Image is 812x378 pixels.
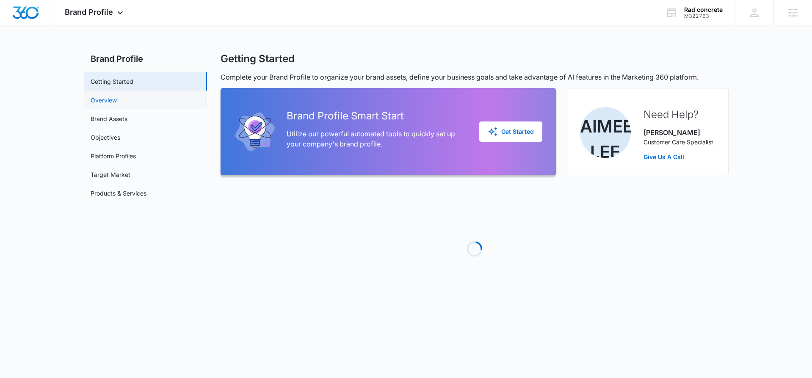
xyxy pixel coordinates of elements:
[644,127,713,138] p: [PERSON_NAME]
[91,77,133,86] a: Getting Started
[65,8,113,17] span: Brand Profile
[644,138,713,146] p: Customer Care Specialist
[91,133,120,142] a: Objectives
[644,107,713,122] h2: Need Help?
[684,6,723,13] div: account name
[91,189,146,198] a: Products & Services
[479,121,542,142] button: Get Started
[221,72,729,82] p: Complete your Brand Profile to organize your brand assets, define your business goals and take ad...
[91,152,136,160] a: Platform Profiles
[91,114,127,123] a: Brand Assets
[287,129,466,149] p: Utilize our powerful automated tools to quickly set up your company's brand profile.
[684,13,723,19] div: account id
[221,52,295,65] h1: Getting Started
[580,107,631,158] img: Aimee Lee
[488,127,534,137] div: Get Started
[91,170,130,179] a: Target Market
[91,96,117,105] a: Overview
[644,152,713,161] a: Give Us A Call
[84,52,207,65] h2: Brand Profile
[287,108,466,124] h2: Brand Profile Smart Start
